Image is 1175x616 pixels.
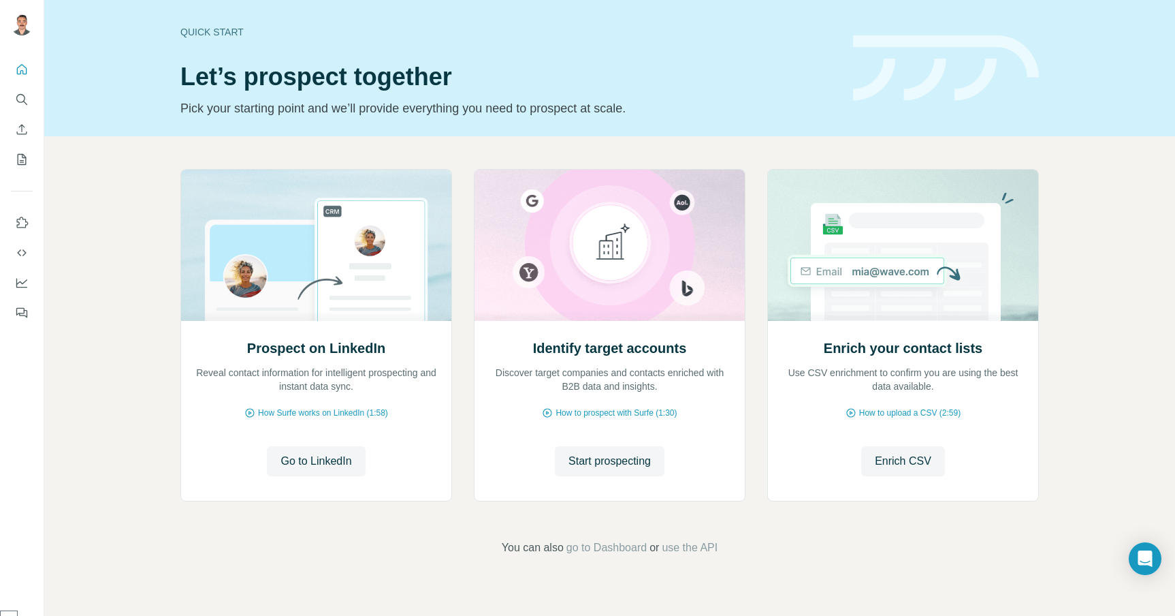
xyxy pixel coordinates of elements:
[11,301,33,325] button: Feedback
[11,241,33,265] button: Use Surfe API
[474,170,745,321] img: Identify target accounts
[180,25,837,39] div: Quick start
[180,99,837,118] p: Pick your starting point and we’ll provide everything you need to prospect at scale.
[1129,542,1161,575] div: Open Intercom Messenger
[11,14,33,35] img: Avatar
[767,170,1039,321] img: Enrich your contact lists
[853,35,1039,102] img: banner
[824,339,982,358] h2: Enrich your contact lists
[11,147,33,172] button: My lists
[247,339,385,358] h2: Prospect on LinkedIn
[556,407,677,419] span: How to prospect with Surfe (1:30)
[875,453,931,469] span: Enrich CSV
[859,407,961,419] span: How to upload a CSV (2:59)
[267,446,365,476] button: Go to LinkedIn
[649,540,659,556] span: or
[11,211,33,235] button: Use Surfe on LinkedIn
[11,57,33,82] button: Quick start
[555,446,664,476] button: Start prospecting
[533,339,687,358] h2: Identify target accounts
[11,117,33,142] button: Enrich CSV
[502,540,564,556] span: You can also
[280,453,351,469] span: Go to LinkedIn
[782,366,1025,393] p: Use CSV enrichment to confirm you are using the best data available.
[488,366,731,393] p: Discover target companies and contacts enriched with B2B data and insights.
[258,407,388,419] span: How Surfe works on LinkedIn (1:58)
[11,271,33,295] button: Dashboard
[195,366,438,393] p: Reveal contact information for intelligent prospecting and instant data sync.
[180,170,452,321] img: Prospect on LinkedIn
[180,63,837,91] h1: Let’s prospect together
[861,446,945,476] button: Enrich CSV
[566,540,647,556] button: go to Dashboard
[568,453,651,469] span: Start prospecting
[662,540,718,556] button: use the API
[11,87,33,112] button: Search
